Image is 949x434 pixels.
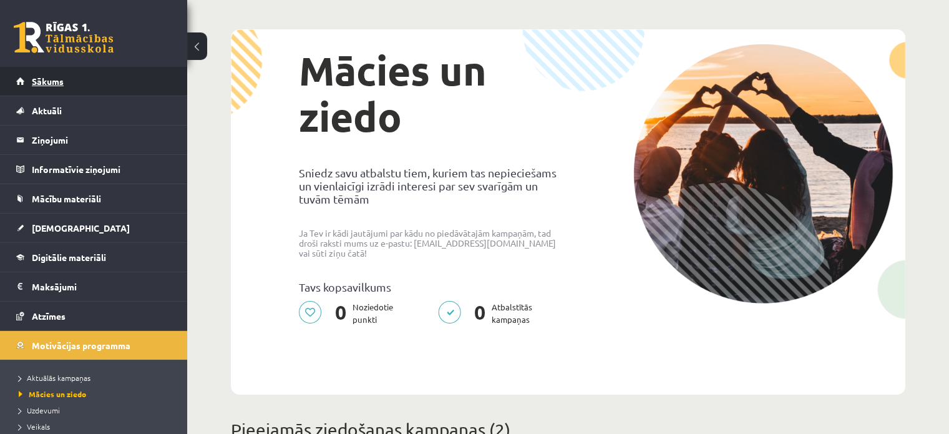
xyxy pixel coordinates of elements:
[19,405,175,416] a: Uzdevumi
[32,272,172,301] legend: Maksājumi
[16,214,172,242] a: [DEMOGRAPHIC_DATA]
[16,184,172,213] a: Mācību materiāli
[32,193,101,204] span: Mācību materiāli
[16,302,172,330] a: Atzīmes
[468,301,492,326] span: 0
[16,155,172,184] a: Informatīvie ziņojumi
[19,405,60,415] span: Uzdevumi
[32,105,62,116] span: Aktuāli
[438,301,540,326] p: Atbalstītās kampaņas
[19,372,175,383] a: Aktuālās kampaņas
[16,272,172,301] a: Maksājumi
[16,243,172,272] a: Digitālie materiāli
[299,166,558,205] p: Sniedz savu atbalstu tiem, kuriem tas nepieciešams un vienlaicīgi izrādi interesi par sev svarīgā...
[299,228,558,258] p: Ja Tev ir kādi jautājumi par kādu no piedāvātajām kampaņām, tad droši raksti mums uz e-pastu: [EM...
[14,22,114,53] a: Rīgas 1. Tālmācības vidusskola
[19,422,50,432] span: Veikals
[32,310,66,322] span: Atzīmes
[299,47,558,140] h1: Mācies un ziedo
[32,252,106,263] span: Digitālie materiāli
[32,155,172,184] legend: Informatīvie ziņojumi
[32,126,172,154] legend: Ziņojumi
[329,301,353,326] span: 0
[32,222,130,234] span: [DEMOGRAPHIC_DATA]
[32,76,64,87] span: Sākums
[633,44,893,303] img: donation-campaign-image-5f3e0036a0d26d96e48155ce7b942732c76651737588babb5c96924e9bd6788c.png
[299,301,401,326] p: Noziedotie punkti
[19,421,175,432] a: Veikals
[32,340,130,351] span: Motivācijas programma
[16,96,172,125] a: Aktuāli
[19,373,90,383] span: Aktuālās kampaņas
[299,280,558,293] p: Tavs kopsavilkums
[16,67,172,96] a: Sākums
[19,389,86,399] span: Mācies un ziedo
[16,126,172,154] a: Ziņojumi
[16,331,172,360] a: Motivācijas programma
[19,388,175,400] a: Mācies un ziedo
